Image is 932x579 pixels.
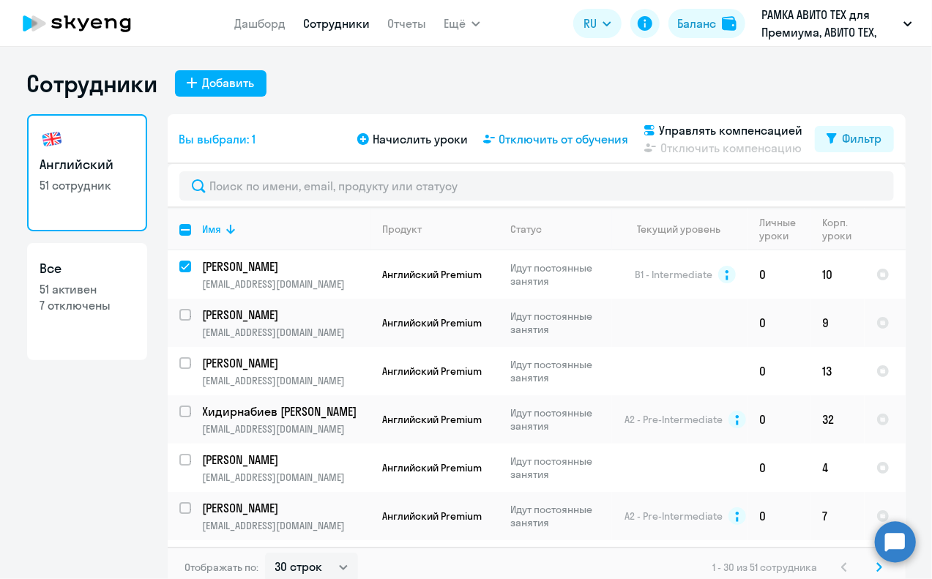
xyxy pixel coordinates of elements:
button: Ещё [444,9,480,38]
span: B1 - Intermediate [635,268,712,281]
td: 0 [748,250,811,299]
p: [EMAIL_ADDRESS][DOMAIN_NAME] [203,277,370,291]
span: Английский Premium [383,413,482,426]
div: Добавить [203,74,255,91]
p: [EMAIL_ADDRESS][DOMAIN_NAME] [203,422,370,436]
p: Идут постоянные занятия [511,310,611,336]
button: RU [573,9,622,38]
td: 0 [748,347,811,395]
p: Идут постоянные занятия [511,261,611,288]
td: 7 [811,492,865,540]
a: Хидирнабиев [PERSON_NAME] [203,403,370,419]
p: Идут постоянные занятия [511,455,611,481]
a: [PERSON_NAME] [203,258,370,274]
a: Дашборд [234,16,286,31]
span: Отображать по: [185,561,259,574]
p: Хидирнабиев [PERSON_NAME] [203,403,368,419]
div: Имя [203,223,222,236]
span: Управлять компенсацией [660,122,803,139]
td: 0 [748,299,811,347]
td: 0 [748,395,811,444]
td: 0 [748,444,811,492]
span: Начислить уроки [373,130,469,148]
div: Текущий уровень [637,223,720,236]
img: balance [722,16,737,31]
span: 1 - 30 из 51 сотрудника [713,561,818,574]
span: Английский Premium [383,509,482,523]
span: Английский Premium [383,461,482,474]
p: 51 активен [40,281,134,297]
td: 4 [811,444,865,492]
h3: Английский [40,155,134,174]
a: [PERSON_NAME] [203,500,370,516]
div: Корп. уроки [823,216,854,242]
div: Корп. уроки [823,216,864,242]
td: 13 [811,347,865,395]
span: Английский Premium [383,365,482,378]
span: Английский Premium [383,316,482,329]
p: Идут постоянные занятия [511,406,611,433]
button: РАМКА АВИТО ТЕХ для Премиума, АВИТО ТЕХ, ООО [754,6,920,41]
p: [EMAIL_ADDRESS][DOMAIN_NAME] [203,326,370,339]
div: Личные уроки [760,216,810,242]
span: Английский Premium [383,268,482,281]
a: Отчеты [387,16,426,31]
span: Ещё [444,15,466,32]
div: Статус [511,223,611,236]
h1: Сотрудники [27,69,157,98]
div: Баланс [677,15,716,32]
p: Идут постоянные занятия [511,503,611,529]
button: Добавить [175,70,266,97]
a: [PERSON_NAME] [203,452,370,468]
p: 51 сотрудник [40,177,134,193]
p: [EMAIL_ADDRESS][DOMAIN_NAME] [203,519,370,532]
p: [EMAIL_ADDRESS][DOMAIN_NAME] [203,471,370,484]
div: Текущий уровень [624,223,748,236]
span: A2 - Pre-Intermediate [625,413,723,426]
td: 0 [748,492,811,540]
div: Личные уроки [760,216,801,242]
input: Поиск по имени, email, продукту или статусу [179,171,894,201]
span: RU [584,15,597,32]
td: 32 [811,395,865,444]
td: 9 [811,299,865,347]
p: [PERSON_NAME] [203,258,368,274]
a: Сотрудники [303,16,370,31]
p: 7 отключены [40,297,134,313]
a: [PERSON_NAME] [203,307,370,323]
p: [EMAIL_ADDRESS][DOMAIN_NAME] [203,374,370,387]
span: Отключить от обучения [499,130,629,148]
td: 10 [811,250,865,299]
a: Все51 активен7 отключены [27,243,147,360]
button: Фильтр [815,126,894,152]
div: Имя [203,223,370,236]
p: РАМКА АВИТО ТЕХ для Премиума, АВИТО ТЕХ, ООО [761,6,898,41]
p: [PERSON_NAME] [203,307,368,323]
p: [PERSON_NAME] [203,500,368,516]
span: A2 - Pre-Intermediate [625,509,723,523]
p: [PERSON_NAME] [203,452,368,468]
div: Продукт [383,223,499,236]
a: Английский51 сотрудник [27,114,147,231]
a: [PERSON_NAME] [203,355,370,371]
div: Статус [511,223,543,236]
div: Продукт [383,223,422,236]
p: Идут постоянные занятия [511,358,611,384]
h3: Все [40,259,134,278]
button: Балансbalance [668,9,745,38]
img: english [40,127,64,151]
p: [PERSON_NAME] [203,355,368,371]
div: Фильтр [843,130,882,147]
span: Вы выбрали: 1 [179,130,256,148]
